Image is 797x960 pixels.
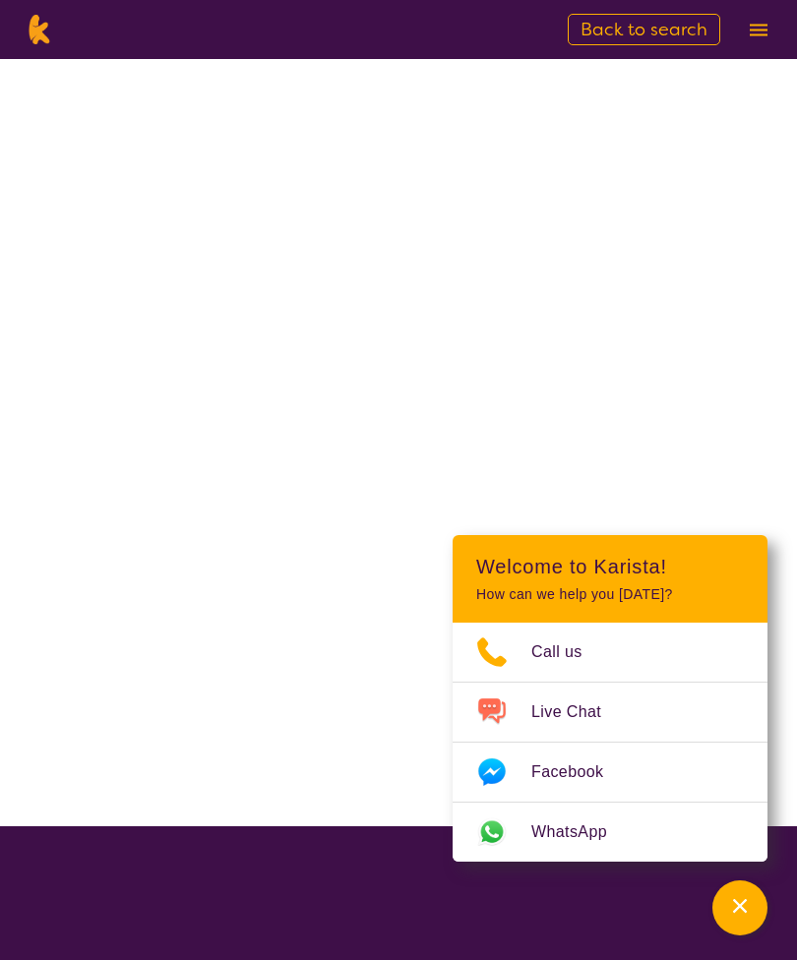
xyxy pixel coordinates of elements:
p: How can we help you [DATE]? [476,586,744,603]
a: Back to search [568,14,720,45]
a: Web link opens in a new tab. [453,803,767,862]
img: menu [750,24,767,36]
ul: Choose channel [453,623,767,862]
span: Call us [531,637,606,667]
span: Facebook [531,757,627,787]
h2: Welcome to Karista! [476,555,744,578]
div: Channel Menu [453,535,767,862]
button: Channel Menu [712,880,767,935]
span: WhatsApp [531,817,631,847]
span: Live Chat [531,697,625,727]
img: Karista logo [24,15,54,44]
span: Back to search [581,18,707,41]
